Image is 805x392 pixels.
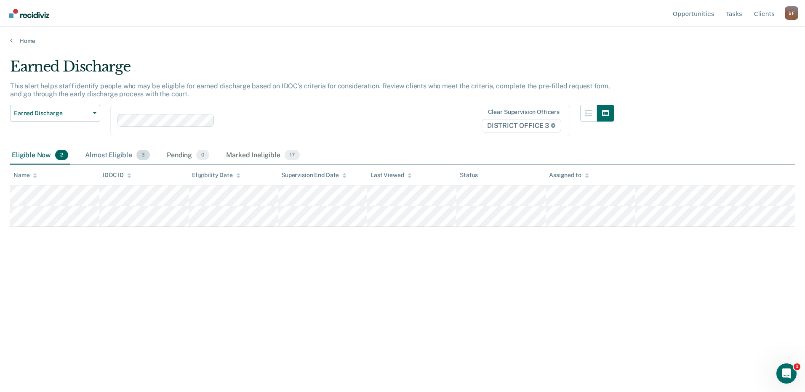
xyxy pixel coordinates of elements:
[460,172,478,179] div: Status
[224,146,301,165] div: Marked Ineligible17
[776,363,797,384] iframe: Intercom live chat
[103,172,131,179] div: IDOC ID
[285,150,300,161] span: 17
[549,172,589,179] div: Assigned to
[83,146,152,165] div: Almost Eligible3
[165,146,211,165] div: Pending0
[785,6,798,20] button: Profile dropdown button
[488,109,560,116] div: Clear supervision officers
[136,150,150,161] span: 3
[10,82,610,98] p: This alert helps staff identify people who may be eligible for earned discharge based on IDOC’s c...
[10,37,795,45] a: Home
[794,363,800,370] span: 1
[55,150,68,161] span: 2
[785,6,798,20] div: B F
[13,172,37,179] div: Name
[192,172,240,179] div: Eligibility Date
[371,172,411,179] div: Last Viewed
[196,150,209,161] span: 0
[10,105,100,122] button: Earned Discharge
[281,172,347,179] div: Supervision End Date
[10,146,70,165] div: Eligible Now2
[10,58,614,82] div: Earned Discharge
[482,119,561,132] span: DISTRICT OFFICE 3
[14,110,90,117] span: Earned Discharge
[9,9,49,18] img: Recidiviz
